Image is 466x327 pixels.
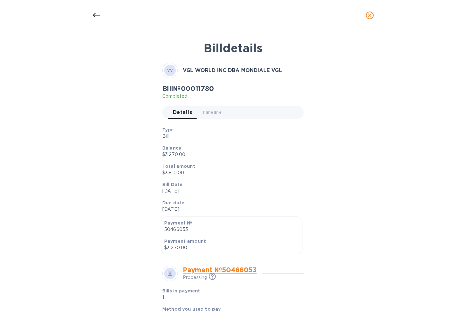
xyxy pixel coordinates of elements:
[164,226,299,233] p: 50466053
[162,307,221,312] b: Method you used to pay
[362,8,377,23] button: close
[204,41,262,55] b: Bill details
[167,68,173,73] b: VV
[162,206,299,213] p: [DATE]
[164,239,206,244] b: Payment amount
[164,220,192,225] b: Payment №
[162,164,195,169] b: Total amount
[164,244,299,251] p: $3,270.00
[162,169,299,176] p: $3,810.00
[162,294,253,301] p: 1
[183,266,257,274] a: Payment № 50466053
[162,288,200,293] b: Bills in payment
[162,182,182,187] b: Bill Date
[173,108,192,117] span: Details
[162,188,299,194] p: [DATE]
[162,127,174,132] b: Type
[162,200,184,205] b: Due date
[162,145,181,151] b: Balance
[162,85,214,93] h2: Bill № 00011780
[202,109,222,116] span: Timeline
[162,93,214,100] p: Completed
[162,133,299,140] p: Bill
[162,151,299,158] p: $3,270.00
[183,274,207,281] p: Processing
[183,67,282,73] b: VGL WORLD INC DBA MONDIALE VGL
